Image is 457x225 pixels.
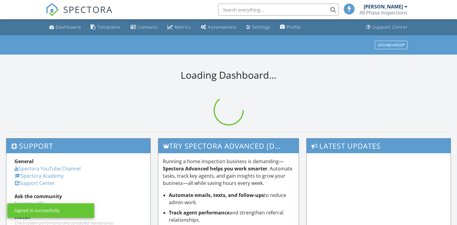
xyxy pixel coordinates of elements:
div: Metrics [175,24,191,30]
a: Contacts [128,22,160,33]
div: Ask the community [14,193,142,200]
li: to reduce admin work. [169,192,294,206]
div: Support Center [372,24,408,30]
a: Templates [88,22,123,33]
div: Dashboards [378,43,405,47]
a: Spectora Academy [14,173,63,179]
a: Spectora YouTube Channel [14,165,81,172]
button: Dashboards [375,41,407,49]
strong: General [14,158,34,165]
strong: Track agent performance [169,209,230,216]
h3: Support [6,138,150,153]
a: Settings [244,22,273,33]
div: Dashboard [56,24,81,30]
div: Settings [252,24,270,30]
a: Support Center [14,180,55,186]
a: Dashboard [47,22,83,33]
strong: Automate emails, texts, and follow-ups [169,192,264,198]
img: The Best Home Inspection Software - Spectora [46,3,59,16]
div: Contacts [138,24,158,30]
p: Running a home inspection business is demanding— . Automate tasks, track key agents, and gain ins... [163,158,294,187]
a: Company Profile [278,22,303,33]
div: Automations [208,24,237,30]
div: Signed in successfully. [14,208,60,214]
span: SPECTORA [63,3,113,16]
strong: Spectora Advanced helps you work smarter [163,165,267,172]
a: Metrics [165,22,194,33]
div: Templates [97,24,121,30]
a: Support Center [364,22,410,33]
li: and strengthen referral relationships. [169,209,294,223]
div: [PERSON_NAME] [364,4,403,10]
a: Automations (Basic) [198,22,239,33]
div: All Phase Inspections [359,10,407,16]
a: SPECTORA [46,8,113,21]
input: Search everything... [218,4,339,16]
h3: Try spectora advanced [DATE] [158,138,299,153]
div: Profile [287,24,301,30]
h3: Latest Updates [307,138,451,153]
a: Spectora HQ [14,200,43,207]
